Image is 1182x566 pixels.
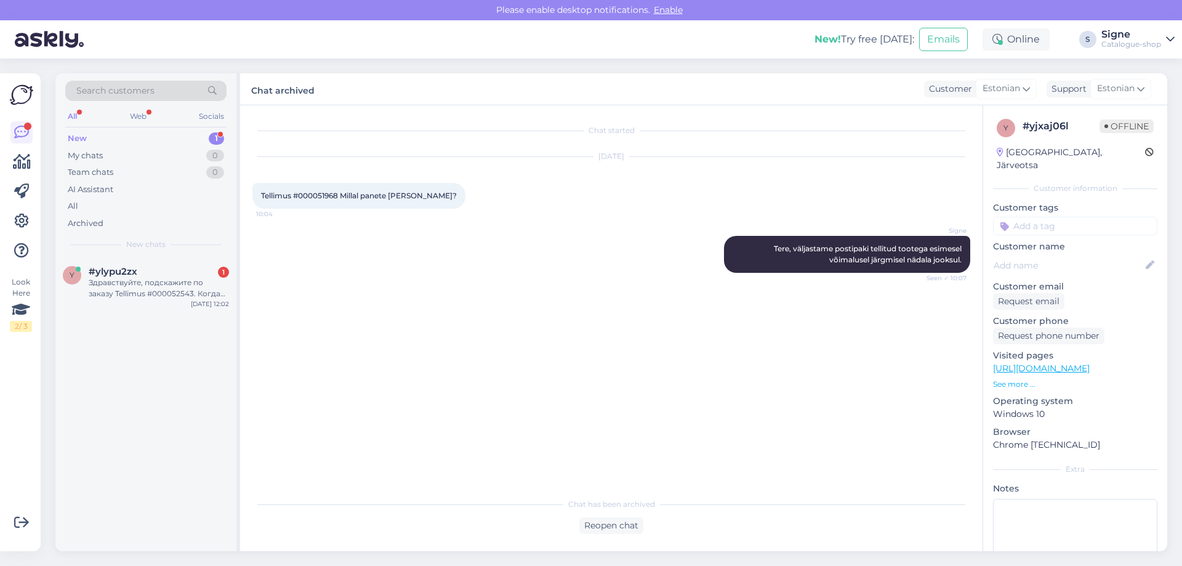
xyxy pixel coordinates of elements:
div: [GEOGRAPHIC_DATA], Järveotsa [997,146,1145,172]
span: Tere, väljastame postipaki tellitud tootega esimesel võimalusel järgmisel nädala jooksul. [774,244,963,264]
span: Signe [920,226,967,235]
div: Customer [924,83,972,95]
div: 0 [206,150,224,162]
span: Seen ✓ 10:07 [920,273,967,283]
span: Search customers [76,84,155,97]
b: New! [814,33,841,45]
div: S [1079,31,1096,48]
div: Request email [993,293,1064,310]
div: Chat started [252,125,970,136]
div: Look Here [10,277,32,332]
span: Estonian [1097,82,1135,95]
p: See more ... [993,379,1157,390]
span: Estonian [983,82,1020,95]
p: Customer tags [993,201,1157,214]
div: Signe [1101,30,1161,39]
div: [DATE] 12:02 [191,299,229,309]
input: Add a tag [993,217,1157,235]
input: Add name [994,259,1143,272]
div: All [68,200,78,212]
span: Enable [650,4,686,15]
label: Chat archived [251,81,315,97]
div: Catalogue-shop [1101,39,1161,49]
div: Socials [196,108,227,124]
span: Chat has been archived [568,499,655,510]
div: Customer information [993,183,1157,194]
div: Team chats [68,166,113,179]
p: Chrome [TECHNICAL_ID] [993,439,1157,451]
div: Support [1047,83,1087,95]
div: Extra [993,464,1157,475]
span: New chats [126,239,166,250]
div: 1 [209,132,224,145]
span: Tellimus #000051968 Millal panete [PERSON_NAME]? [261,191,457,200]
div: Request phone number [993,328,1104,344]
div: Online [983,28,1050,51]
span: 10:04 [256,209,302,219]
span: Offline [1100,119,1154,133]
a: [URL][DOMAIN_NAME] [993,363,1090,374]
div: My chats [68,150,103,162]
div: Reopen chat [579,517,643,534]
div: 0 [206,166,224,179]
p: Operating system [993,395,1157,408]
span: y [70,270,74,280]
div: New [68,132,87,145]
div: [DATE] [252,151,970,162]
div: 2 / 3 [10,321,32,332]
p: Visited pages [993,349,1157,362]
div: Archived [68,217,103,230]
span: #ylypu2zx [89,266,137,277]
div: Web [127,108,149,124]
img: Askly Logo [10,83,33,107]
p: Browser [993,426,1157,439]
a: SigneCatalogue-shop [1101,30,1175,49]
div: AI Assistant [68,184,113,196]
button: Emails [919,28,968,51]
span: y [1003,123,1008,132]
div: Здравствуйте, подскажите по заказу Tellimus #000052543. Когда примерно будет собран и отгружен? [89,277,229,299]
div: Try free [DATE]: [814,32,914,47]
p: Notes [993,482,1157,495]
div: 1 [218,267,229,278]
p: Customer name [993,240,1157,253]
p: Customer email [993,280,1157,293]
p: Customer phone [993,315,1157,328]
p: Windows 10 [993,408,1157,421]
div: All [65,108,79,124]
div: # yjxaj06l [1023,119,1100,134]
